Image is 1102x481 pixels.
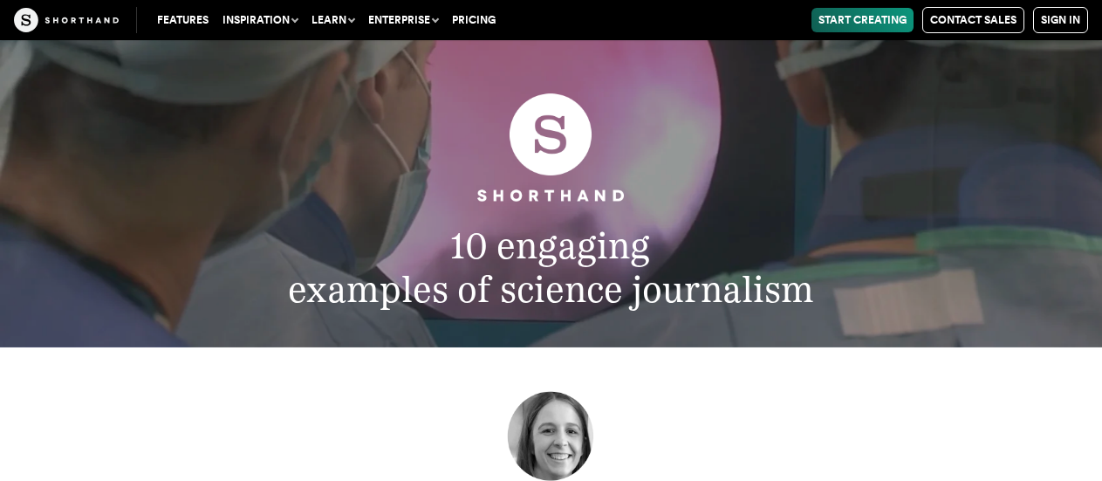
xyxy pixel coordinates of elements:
[100,224,1002,311] h2: 10 engaging examples of science journalism
[14,8,119,32] img: The Craft
[811,8,914,32] a: Start Creating
[922,7,1024,33] a: Contact Sales
[150,8,216,32] a: Features
[361,8,445,32] button: Enterprise
[216,8,305,32] button: Inspiration
[1033,7,1088,33] a: Sign in
[445,8,503,32] a: Pricing
[305,8,361,32] button: Learn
